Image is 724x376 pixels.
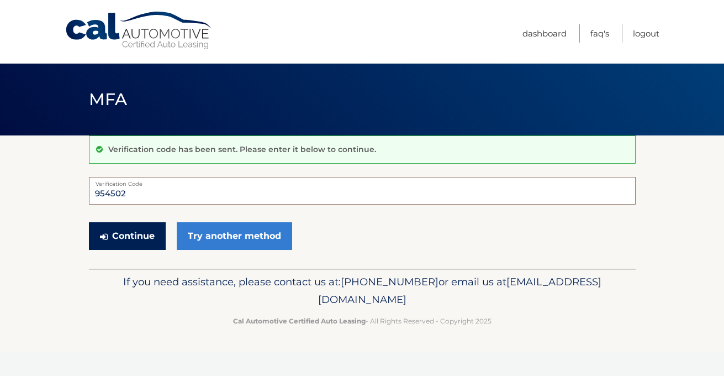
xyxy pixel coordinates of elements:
[108,144,376,154] p: Verification code has been sent. Please enter it below to continue.
[65,11,214,50] a: Cal Automotive
[233,317,366,325] strong: Cal Automotive Certified Auto Leasing
[318,275,601,306] span: [EMAIL_ADDRESS][DOMAIN_NAME]
[96,273,628,309] p: If you need assistance, please contact us at: or email us at
[522,24,567,43] a: Dashboard
[89,177,636,205] input: Verification Code
[341,275,438,288] span: [PHONE_NUMBER]
[633,24,659,43] a: Logout
[177,222,292,250] a: Try another method
[89,89,128,109] span: MFA
[96,315,628,327] p: - All Rights Reserved - Copyright 2025
[89,222,166,250] button: Continue
[590,24,609,43] a: FAQ's
[89,177,636,186] label: Verification Code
